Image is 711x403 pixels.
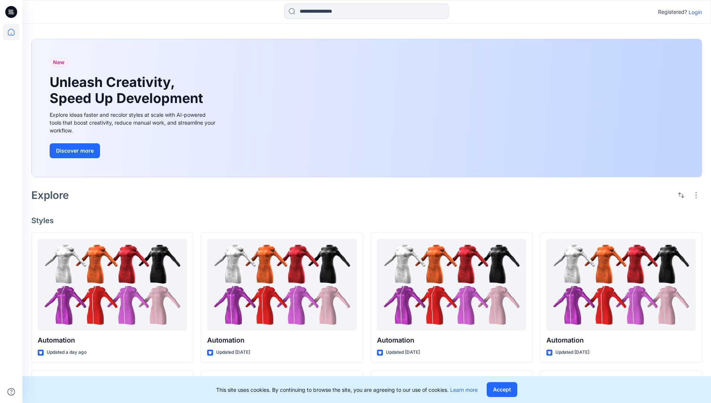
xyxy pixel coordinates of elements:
[207,239,356,331] a: Automation
[50,143,218,158] a: Discover more
[38,335,187,346] p: Automation
[31,189,69,201] h2: Explore
[377,239,526,331] a: Automation
[50,74,206,106] h1: Unleash Creativity, Speed Up Development
[377,335,526,346] p: Automation
[31,216,702,225] h4: Styles
[386,349,420,356] p: Updated [DATE]
[487,382,517,397] button: Accept
[658,7,687,16] p: Registered?
[689,8,702,16] p: Login
[450,387,478,393] a: Learn more
[216,349,250,356] p: Updated [DATE]
[207,335,356,346] p: Automation
[216,386,478,394] p: This site uses cookies. By continuing to browse the site, you are agreeing to our use of cookies.
[47,349,87,356] p: Updated a day ago
[50,111,218,134] div: Explore ideas faster and recolor styles at scale with AI-powered tools that boost creativity, red...
[50,143,100,158] button: Discover more
[53,58,65,67] span: New
[555,349,589,356] p: Updated [DATE]
[546,239,696,331] a: Automation
[546,335,696,346] p: Automation
[38,239,187,331] a: Automation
